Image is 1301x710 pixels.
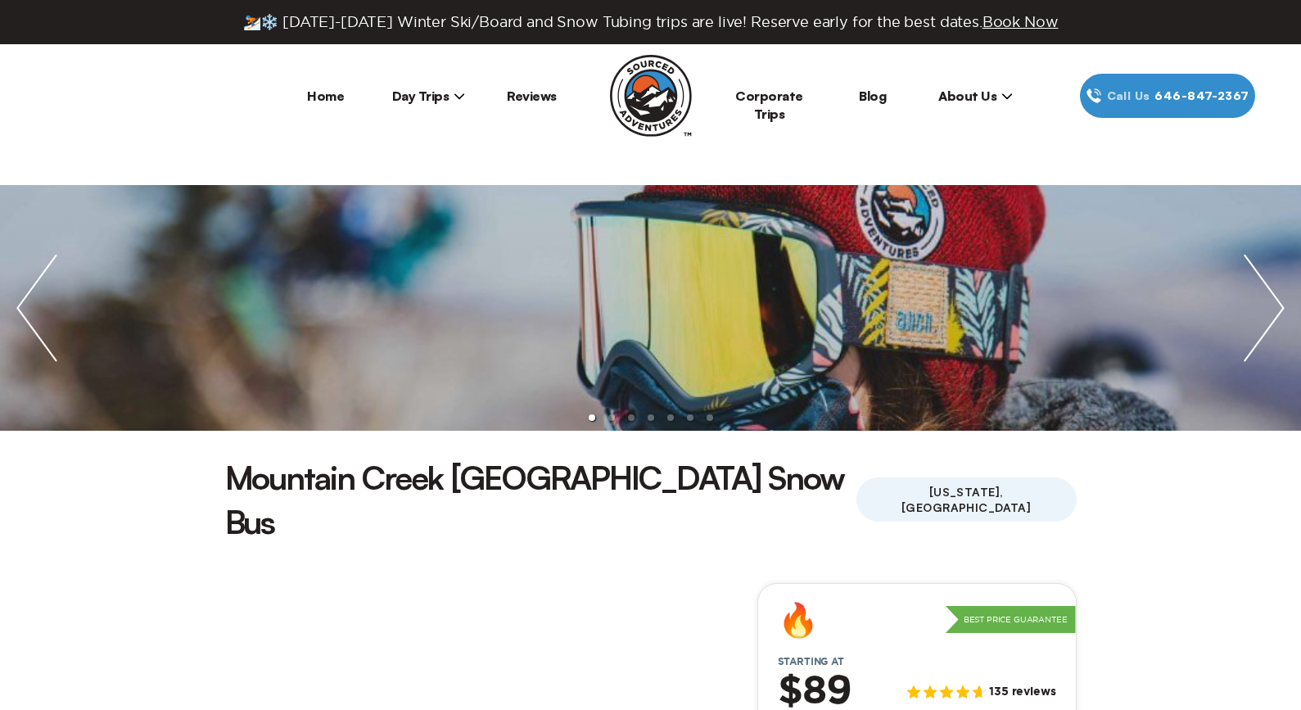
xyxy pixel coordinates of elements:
span: 646‍-847‍-2367 [1154,87,1249,105]
li: slide item 5 [667,414,674,421]
a: Reviews [507,88,557,104]
a: Home [307,88,344,104]
span: [US_STATE], [GEOGRAPHIC_DATA] [856,477,1077,522]
span: Book Now [983,14,1059,29]
span: About Us [938,88,1013,104]
li: slide item 6 [687,414,693,421]
img: Sourced Adventures company logo [610,55,692,137]
span: Starting at [758,656,864,667]
span: 135 reviews [989,685,1055,699]
li: slide item 2 [608,414,615,421]
a: Blog [859,88,886,104]
li: slide item 1 [589,414,595,421]
span: Call Us [1102,87,1155,105]
a: Corporate Trips [735,88,803,122]
img: next slide / item [1227,185,1301,431]
p: Best Price Guarantee [946,606,1076,634]
span: Day Trips [392,88,466,104]
span: ⛷️❄️ [DATE]-[DATE] Winter Ski/Board and Snow Tubing trips are live! Reserve early for the best da... [243,13,1059,31]
li: slide item 3 [628,414,635,421]
li: slide item 4 [648,414,654,421]
li: slide item 7 [707,414,713,421]
h1: Mountain Creek [GEOGRAPHIC_DATA] Snow Bus [225,455,856,544]
div: 🔥 [778,604,819,636]
a: Call Us646‍-847‍-2367 [1080,74,1255,118]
